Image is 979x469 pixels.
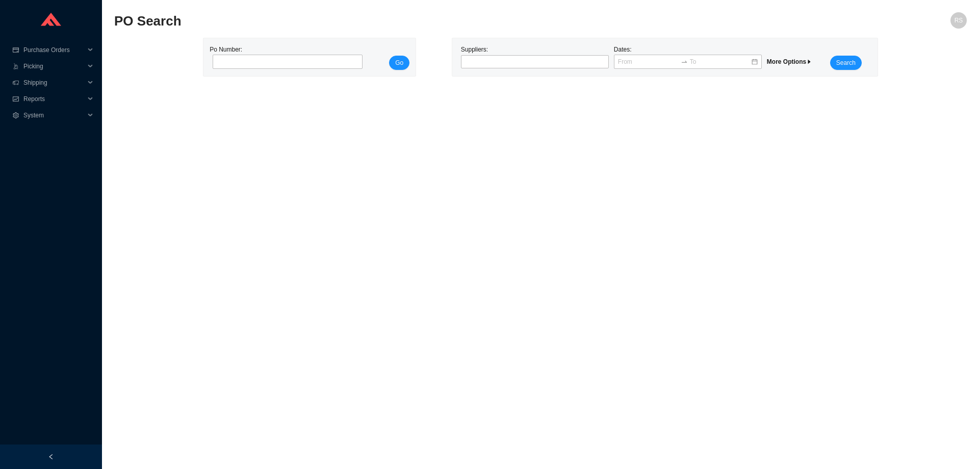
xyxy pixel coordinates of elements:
div: Dates: [611,44,764,70]
span: fund [12,96,19,102]
input: From [618,57,679,67]
button: Go [389,56,409,70]
span: left [48,454,54,460]
div: Suppliers: [458,44,611,70]
h2: PO Search [114,12,754,30]
span: Picking [23,58,85,75]
input: To [690,57,751,67]
span: to [681,58,688,65]
span: credit-card [12,47,19,53]
span: Shipping [23,75,85,91]
span: Purchase Orders [23,42,85,58]
span: RS [955,12,963,29]
span: swap-right [681,58,688,65]
span: Go [395,58,403,68]
span: caret-right [806,59,812,65]
span: Search [836,58,856,68]
span: setting [12,112,19,118]
div: Po Number: [210,44,359,70]
span: More Options [767,58,812,65]
button: Search [830,56,862,70]
span: Reports [23,91,85,107]
span: System [23,107,85,124]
